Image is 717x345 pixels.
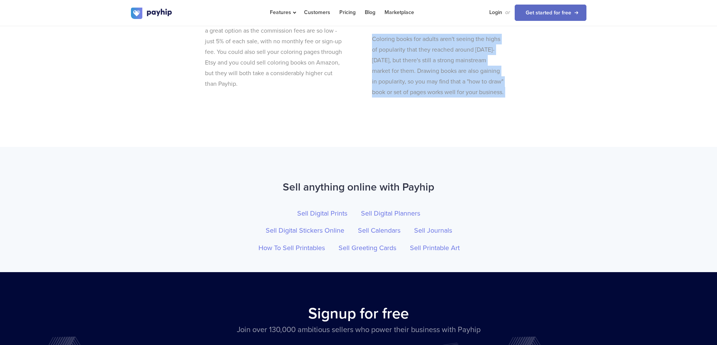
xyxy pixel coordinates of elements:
[131,177,586,197] h2: Sell anything online with Payhip
[131,8,173,19] img: logo.svg
[131,302,586,325] h2: Signup for free
[292,205,353,222] a: Sell Digital Prints
[352,222,406,239] a: Sell Calendars
[253,239,331,257] a: How To Sell Printables
[515,5,586,21] a: Get started for free
[270,9,295,16] span: Features
[408,222,458,239] a: Sell Journals
[333,239,402,257] a: Sell Greeting Cards
[372,34,506,98] p: Coloring books for adults aren't seeing the highs of popularity that they reached around [DATE]-[...
[260,222,350,239] a: Sell Digital Stickers Online
[131,325,586,336] p: Join over 130,000 ambitious sellers who power their business with Payhip
[404,239,465,257] a: Sell Printable Art
[205,4,345,89] p: There are lots of different places you can sell your coloring pages (and coloring books) online. ...
[355,205,426,222] a: Sell Digital Planners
